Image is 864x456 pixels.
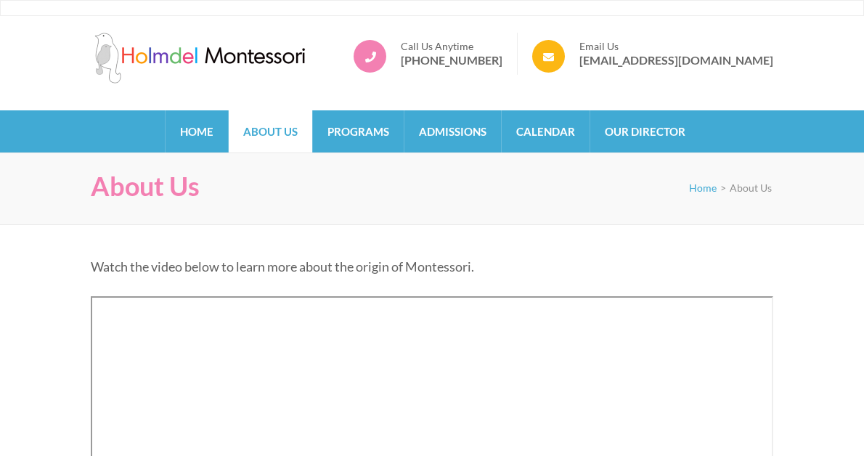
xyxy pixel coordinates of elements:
[91,256,773,277] p: Watch the video below to learn more about the origin of Montessori.
[91,33,309,84] img: Holmdel Montessori School
[404,110,501,152] a: Admissions
[229,110,312,152] a: About Us
[579,53,773,68] a: [EMAIL_ADDRESS][DOMAIN_NAME]
[689,182,717,194] a: Home
[166,110,228,152] a: Home
[401,40,502,53] span: Call Us Anytime
[579,40,773,53] span: Email Us
[590,110,700,152] a: Our Director
[720,182,726,194] span: >
[401,53,502,68] a: [PHONE_NUMBER]
[313,110,404,152] a: Programs
[91,171,200,202] h1: About Us
[502,110,590,152] a: Calendar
